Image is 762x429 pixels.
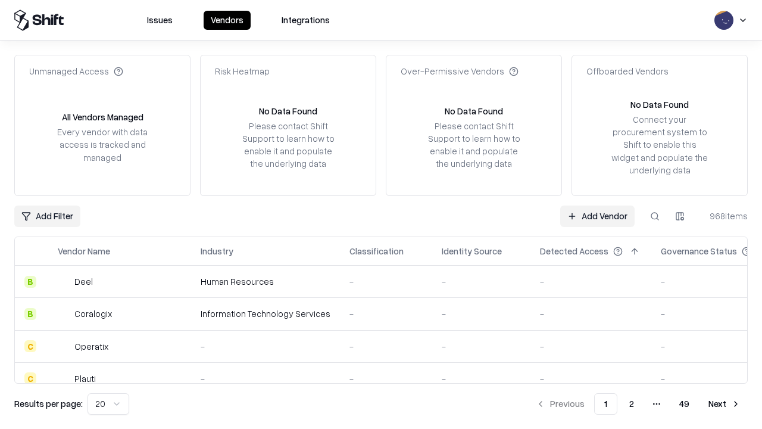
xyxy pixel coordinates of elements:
[442,245,502,257] div: Identity Source
[540,372,642,385] div: -
[349,275,423,288] div: -
[349,340,423,353] div: -
[201,275,330,288] div: Human Resources
[630,98,689,111] div: No Data Found
[58,308,70,320] img: Coralogix
[58,340,70,352] img: Operatix
[74,340,108,353] div: Operatix
[201,372,330,385] div: -
[259,105,317,117] div: No Data Found
[24,308,36,320] div: B
[201,307,330,320] div: Information Technology Services
[274,11,337,30] button: Integrations
[349,307,423,320] div: -
[74,275,93,288] div: Deel
[24,372,36,384] div: C
[62,111,143,123] div: All Vendors Managed
[700,210,748,222] div: 968 items
[540,245,608,257] div: Detected Access
[29,65,123,77] div: Unmanaged Access
[239,120,338,170] div: Please contact Shift Support to learn how to enable it and populate the underlying data
[701,393,748,415] button: Next
[58,372,70,384] img: Plauti
[349,372,423,385] div: -
[401,65,519,77] div: Over-Permissive Vendors
[594,393,617,415] button: 1
[58,245,110,257] div: Vendor Name
[610,113,709,176] div: Connect your procurement system to Shift to enable this widget and populate the underlying data
[445,105,503,117] div: No Data Found
[661,245,737,257] div: Governance Status
[529,393,748,415] nav: pagination
[74,372,96,385] div: Plauti
[215,65,270,77] div: Risk Heatmap
[58,276,70,288] img: Deel
[540,275,642,288] div: -
[540,340,642,353] div: -
[24,276,36,288] div: B
[349,245,404,257] div: Classification
[560,206,635,227] a: Add Vendor
[442,307,521,320] div: -
[540,307,642,320] div: -
[442,340,521,353] div: -
[53,126,152,163] div: Every vendor with data access is tracked and managed
[204,11,251,30] button: Vendors
[14,206,80,227] button: Add Filter
[24,340,36,352] div: C
[14,397,83,410] p: Results per page:
[140,11,180,30] button: Issues
[670,393,699,415] button: 49
[442,275,521,288] div: -
[586,65,669,77] div: Offboarded Vendors
[620,393,644,415] button: 2
[424,120,523,170] div: Please contact Shift Support to learn how to enable it and populate the underlying data
[442,372,521,385] div: -
[74,307,112,320] div: Coralogix
[201,245,233,257] div: Industry
[201,340,330,353] div: -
